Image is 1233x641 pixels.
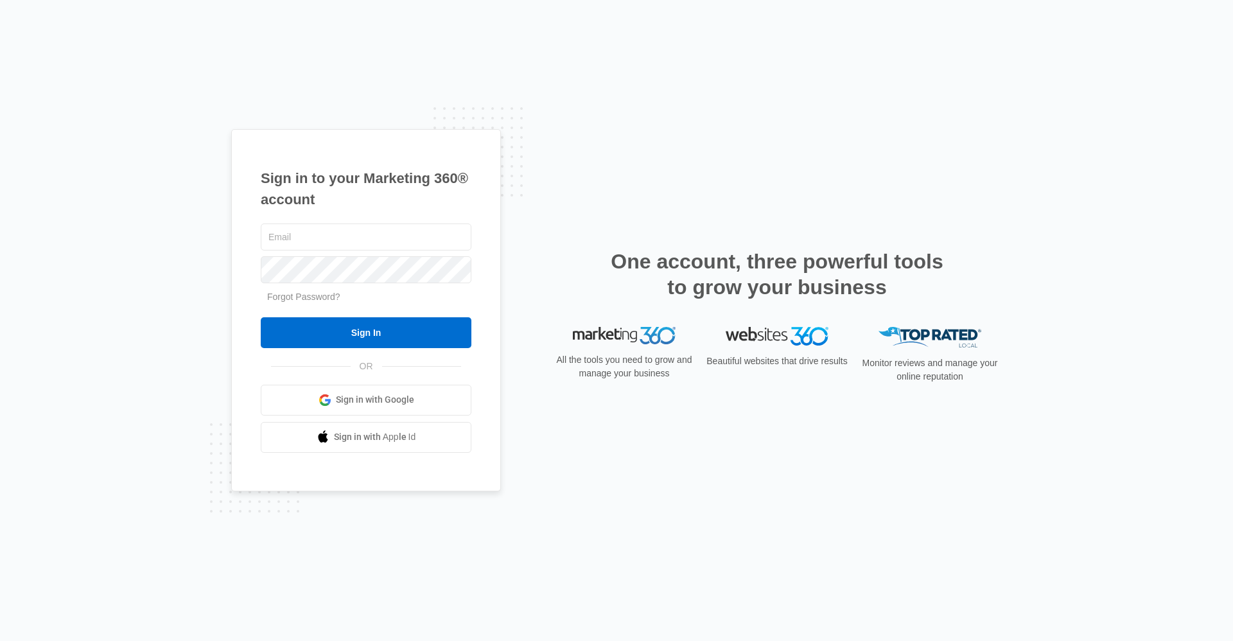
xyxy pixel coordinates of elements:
[858,356,1002,383] p: Monitor reviews and manage your online reputation
[261,317,471,348] input: Sign In
[726,327,828,346] img: Websites 360
[261,224,471,250] input: Email
[607,249,947,300] h2: One account, three powerful tools to grow your business
[261,168,471,210] h1: Sign in to your Marketing 360® account
[351,360,382,373] span: OR
[879,327,981,348] img: Top Rated Local
[705,355,849,368] p: Beautiful websites that drive results
[267,292,340,302] a: Forgot Password?
[334,430,416,444] span: Sign in with Apple Id
[336,393,414,407] span: Sign in with Google
[552,353,696,380] p: All the tools you need to grow and manage your business
[261,385,471,416] a: Sign in with Google
[261,422,471,453] a: Sign in with Apple Id
[573,327,676,345] img: Marketing 360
